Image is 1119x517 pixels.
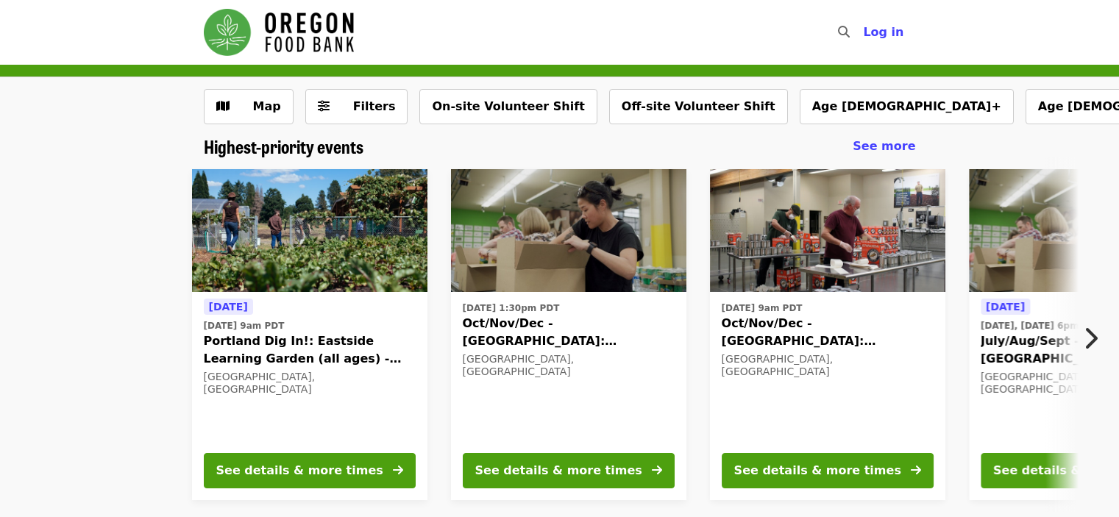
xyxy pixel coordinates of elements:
span: [DATE] [986,301,1025,313]
span: Highest-priority events [204,133,363,159]
i: map icon [216,99,230,113]
img: Oct/Nov/Dec - Portland: Repack/Sort (age 16+) organized by Oregon Food Bank [710,169,945,293]
div: [GEOGRAPHIC_DATA], [GEOGRAPHIC_DATA] [722,353,934,378]
a: See more [853,138,915,155]
i: sliders-h icon [318,99,330,113]
i: chevron-right icon [1083,324,1098,352]
i: arrow-right icon [393,463,403,477]
button: See details & more times [204,453,416,488]
button: Next item [1070,318,1119,359]
time: [DATE] 1:30pm PDT [463,302,560,315]
button: Show map view [204,89,294,124]
button: See details & more times [722,453,934,488]
span: Filters [353,99,396,113]
a: Highest-priority events [204,136,363,157]
input: Search [859,15,870,50]
i: arrow-right icon [652,463,662,477]
a: See details for "Oct/Nov/Dec - Portland: Repack/Sort (age 16+)" [710,169,945,500]
button: Age [DEMOGRAPHIC_DATA]+ [800,89,1014,124]
time: [DATE], [DATE] 6pm PDT [981,319,1102,332]
div: Highest-priority events [192,136,928,157]
div: [GEOGRAPHIC_DATA], [GEOGRAPHIC_DATA] [204,371,416,396]
button: See details & more times [463,453,675,488]
span: See more [853,139,915,153]
span: Oct/Nov/Dec - [GEOGRAPHIC_DATA]: Repack/Sort (age [DEMOGRAPHIC_DATA]+) [722,315,934,350]
div: See details & more times [734,462,901,479]
i: arrow-right icon [911,463,921,477]
button: Filters (0 selected) [305,89,408,124]
a: See details for "Portland Dig In!: Eastside Learning Garden (all ages) - Aug/Sept/Oct" [192,169,427,500]
span: Map [253,99,281,113]
button: Off-site Volunteer Shift [609,89,788,124]
button: On-site Volunteer Shift [419,89,597,124]
button: Log in [851,18,915,47]
i: search icon [838,25,850,39]
a: See details for "Oct/Nov/Dec - Portland: Repack/Sort (age 8+)" [451,169,686,500]
time: [DATE] 9am PDT [204,319,285,332]
img: Oregon Food Bank - Home [204,9,354,56]
img: Oct/Nov/Dec - Portland: Repack/Sort (age 8+) organized by Oregon Food Bank [451,169,686,293]
span: Log in [863,25,903,39]
img: Portland Dig In!: Eastside Learning Garden (all ages) - Aug/Sept/Oct organized by Oregon Food Bank [192,169,427,293]
span: Oct/Nov/Dec - [GEOGRAPHIC_DATA]: Repack/Sort (age [DEMOGRAPHIC_DATA]+) [463,315,675,350]
span: [DATE] [209,301,248,313]
div: [GEOGRAPHIC_DATA], [GEOGRAPHIC_DATA] [463,353,675,378]
div: See details & more times [475,462,642,479]
span: Portland Dig In!: Eastside Learning Garden (all ages) - Aug/Sept/Oct [204,332,416,368]
div: See details & more times [216,462,383,479]
time: [DATE] 9am PDT [722,302,803,315]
